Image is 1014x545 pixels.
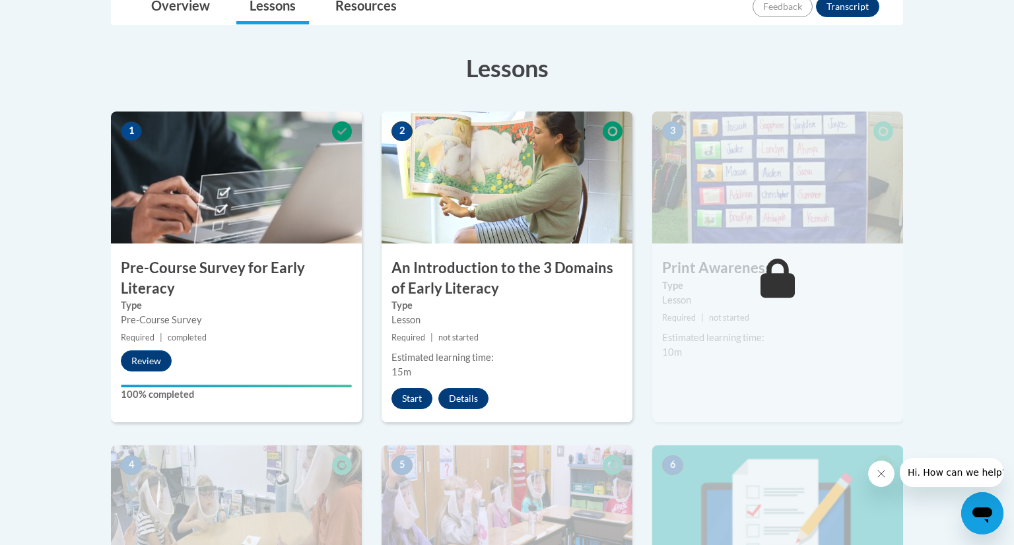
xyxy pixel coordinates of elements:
label: Type [662,278,893,293]
img: Course Image [111,112,362,243]
button: Start [391,388,432,409]
span: 10m [662,346,682,358]
img: Course Image [652,112,903,243]
div: Estimated learning time: [662,331,893,345]
span: 6 [662,455,683,475]
div: Estimated learning time: [391,350,623,365]
img: Course Image [382,112,632,243]
button: Details [438,388,489,409]
span: Required [391,333,425,342]
span: 1 [121,121,142,141]
span: 4 [121,455,142,475]
h3: Print Awareness [652,258,903,278]
div: Pre-Course Survey [121,313,352,327]
span: not started [709,313,749,323]
span: Required [662,313,696,323]
span: | [430,333,433,342]
h3: Lessons [111,51,903,84]
iframe: Button to launch messaging window [961,492,1003,534]
iframe: Message from company [900,458,1003,487]
span: | [160,333,162,342]
label: Type [121,298,352,313]
div: Lesson [662,293,893,307]
span: | [701,313,704,323]
label: Type [391,298,623,313]
span: completed [168,333,207,342]
span: Required [121,333,154,342]
span: not started [438,333,479,342]
span: 2 [391,121,413,141]
span: 5 [391,455,413,475]
iframe: Close message [868,461,895,487]
span: Hi. How can we help? [8,9,107,20]
h3: An Introduction to the 3 Domains of Early Literacy [382,258,632,299]
div: Lesson [391,313,623,327]
label: 100% completed [121,387,352,402]
button: Review [121,350,172,371]
span: 3 [662,121,683,141]
span: 15m [391,366,411,377]
div: Your progress [121,385,352,387]
h3: Pre-Course Survey for Early Literacy [111,258,362,299]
